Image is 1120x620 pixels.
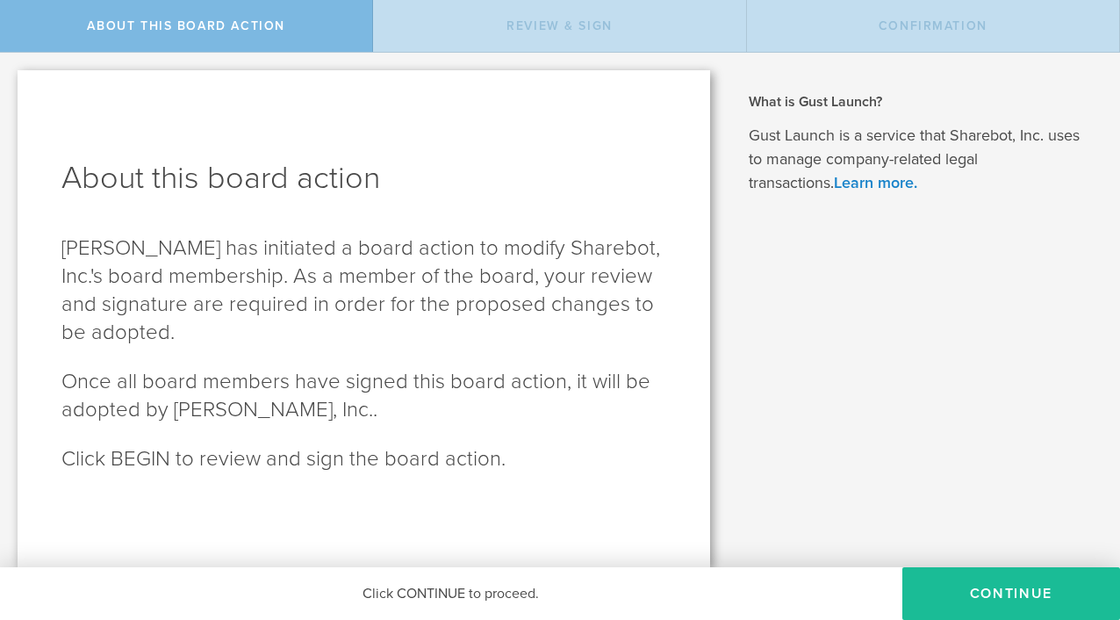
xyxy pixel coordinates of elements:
h1: About this board action [61,157,666,199]
p: Once all board members have signed this board action, it will be adopted by [PERSON_NAME], Inc.. [61,368,666,424]
button: Continue [902,567,1120,620]
p: Click BEGIN to review and sign the board action. [61,445,666,473]
a: Learn more. [834,173,917,192]
p: Gust Launch is a service that Sharebot, Inc. uses to manage company-related legal transactions. [749,124,1094,195]
p: [PERSON_NAME] has initiated a board action to modify Sharebot, Inc.'s board membership. As a memb... [61,234,666,347]
span: Review & Sign [506,18,613,33]
h2: What is Gust Launch? [749,92,1094,112]
span: Confirmation [879,18,987,33]
span: About this Board Action [87,18,284,33]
